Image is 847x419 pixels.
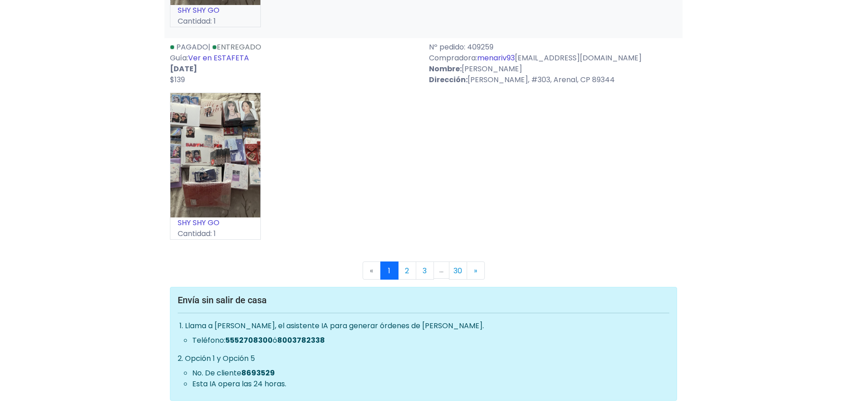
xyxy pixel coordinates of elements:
b: 5552708300 [225,335,273,345]
p: Cantidad: 1 [170,228,260,239]
span: Pagado [176,42,208,52]
li: Teléfono: ó [192,335,669,346]
li: Opción 1 y Opción 5 [185,353,669,389]
strong: Nombre: [429,64,462,74]
a: Ver en ESTAFETA [188,53,249,63]
a: 1 [380,261,399,280]
a: Entregado [212,42,261,52]
li: Esta IA opera las 24 horas. [192,379,669,389]
li: Llama a [PERSON_NAME], el asistente IA para generar órdenes de [PERSON_NAME]. [185,320,669,346]
p: Cantidad: 1 [170,16,260,27]
li: No. De cliente [192,368,669,379]
a: SHY SHY GO [178,5,219,15]
a: 2 [398,261,416,280]
b: 8693529 [241,368,275,378]
span: » [474,266,477,276]
a: SHY SHY GO [178,217,219,228]
h5: Envía sin salir de casa [178,295,669,306]
a: Next [467,261,485,280]
b: 8003782338 [277,335,325,345]
span: $139 [170,74,185,85]
p: Compradora: [EMAIL_ADDRESS][DOMAIN_NAME] [429,53,677,64]
p: Nº pedido: 409259 [429,42,677,53]
p: [DATE] [170,64,418,74]
div: | Guía: [164,42,423,85]
a: menariv93 [477,53,515,63]
p: [PERSON_NAME], #303, Arenal, CP 89344 [429,74,677,85]
p: [PERSON_NAME] [429,64,677,74]
a: 3 [416,261,434,280]
nav: Page navigation [170,261,677,280]
img: small_1717646661432.jpeg [170,93,260,218]
strong: Dirección: [429,74,468,85]
a: 30 [449,261,467,280]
